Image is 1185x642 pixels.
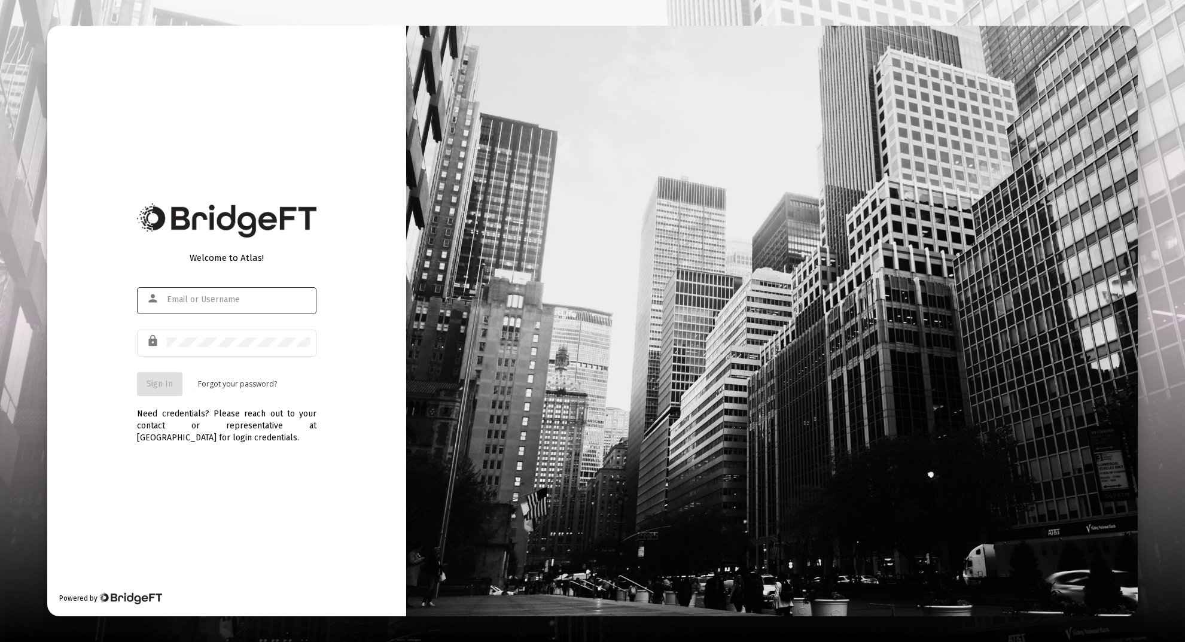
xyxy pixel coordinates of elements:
[59,592,162,604] div: Powered by
[137,396,316,444] div: Need credentials? Please reach out to your contact or representative at [GEOGRAPHIC_DATA] for log...
[167,295,310,305] input: Email or Username
[147,291,161,306] mat-icon: person
[137,252,316,264] div: Welcome to Atlas!
[99,592,162,604] img: Bridge Financial Technology Logo
[198,378,277,390] a: Forgot your password?
[147,379,173,389] span: Sign In
[147,334,161,348] mat-icon: lock
[137,372,182,396] button: Sign In
[137,203,316,238] img: Bridge Financial Technology Logo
